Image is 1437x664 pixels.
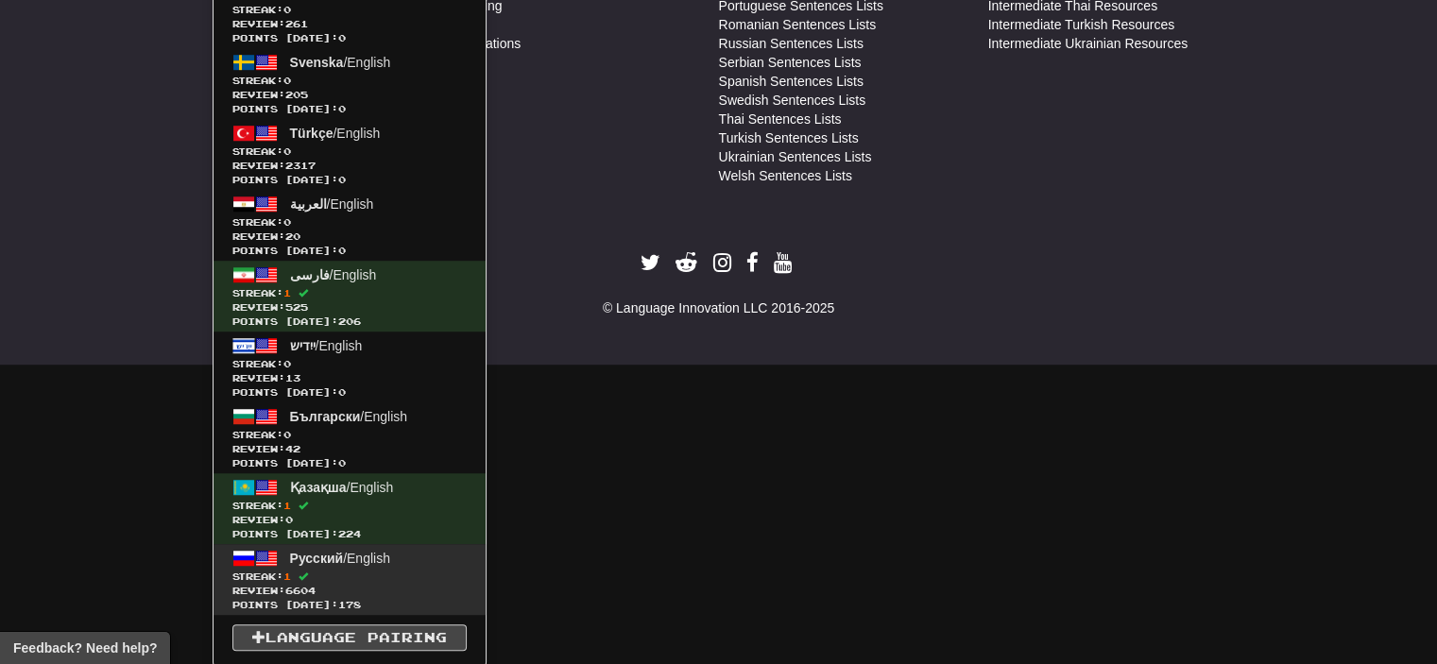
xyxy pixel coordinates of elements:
span: Streak: [232,215,467,230]
span: / English [290,338,363,353]
a: Romanian Sentences Lists [719,15,877,34]
span: Қазақша [290,480,347,495]
span: Points [DATE]: 0 [232,385,467,400]
span: 0 [283,429,291,440]
span: 0 [283,358,291,369]
span: Streak: [232,570,467,584]
a: Swedish Sentences Lists [719,91,866,110]
span: / English [290,409,408,424]
a: Language Pairing [232,624,467,651]
span: Svenska [290,55,344,70]
span: Streak: [232,499,467,513]
span: Streak: [232,428,467,442]
a: Spanish Sentences Lists [719,72,864,91]
span: Points [DATE]: 0 [232,102,467,116]
span: Review: 42 [232,442,467,456]
a: Intermediate Ukrainian Resources [988,34,1189,53]
span: 1 [283,570,291,582]
a: Türkçe/EnglishStreak:0 Review:2317Points [DATE]:0 [214,119,486,190]
span: 0 [283,216,291,228]
span: Points [DATE]: 224 [232,527,467,541]
span: Türkçe [290,126,334,141]
span: Streak: [232,145,467,159]
span: Review: 20 [232,230,467,244]
span: / English [290,55,391,70]
span: العربية [290,196,327,212]
span: Points [DATE]: 178 [232,598,467,612]
span: Review: 6604 [232,584,467,598]
span: Review: 0 [232,513,467,527]
a: Svenska/EnglishStreak:0 Review:205Points [DATE]:0 [214,48,486,119]
span: Points [DATE]: 0 [232,31,467,45]
span: Review: 205 [232,88,467,102]
span: Points [DATE]: 0 [232,173,467,187]
span: Streak: [232,286,467,300]
span: ייִדיש [290,338,316,353]
a: ייִדיש/EnglishStreak:0 Review:13Points [DATE]:0 [214,332,486,402]
span: / English [290,196,374,212]
a: Serbian Sentences Lists [719,53,862,72]
a: Қазақша/EnglishStreak:1 Review:0Points [DATE]:224 [214,473,486,544]
span: Review: 2317 [232,159,467,173]
span: / English [290,126,381,141]
a: Български/EnglishStreak:0 Review:42Points [DATE]:0 [214,402,486,473]
a: Welsh Sentences Lists [719,166,852,185]
a: Русский/EnglishStreak:1 Review:6604Points [DATE]:178 [214,544,486,615]
span: فارسی [290,267,330,282]
span: Review: 13 [232,371,467,385]
span: 1 [283,287,291,298]
a: Russian Sentences Lists [719,34,864,53]
a: Thai Sentences Lists [719,110,842,128]
span: / English [290,267,377,282]
a: Turkish Sentences Lists [719,128,859,147]
span: Open feedback widget [13,638,157,657]
span: / English [290,551,390,566]
span: 0 [283,4,291,15]
span: 0 [283,75,291,86]
span: 0 [283,145,291,157]
a: فارسی/EnglishStreak:1 Review:525Points [DATE]:206 [214,261,486,332]
span: Points [DATE]: 0 [232,456,467,470]
a: Ukrainian Sentences Lists [719,147,872,166]
a: Intermediate Turkish Resources [988,15,1175,34]
span: 1 [283,500,291,511]
span: Русский [290,551,344,566]
div: © Language Innovation LLC 2016-2025 [180,298,1257,317]
span: / English [290,480,394,495]
span: Български [290,409,361,424]
span: Streak: [232,357,467,371]
a: العربية/EnglishStreak:0 Review:20Points [DATE]:0 [214,190,486,261]
span: Points [DATE]: 206 [232,315,467,329]
span: Points [DATE]: 0 [232,244,467,258]
span: Streak: [232,3,467,17]
span: Review: 525 [232,300,467,315]
span: Review: 261 [232,17,467,31]
span: Streak: [232,74,467,88]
